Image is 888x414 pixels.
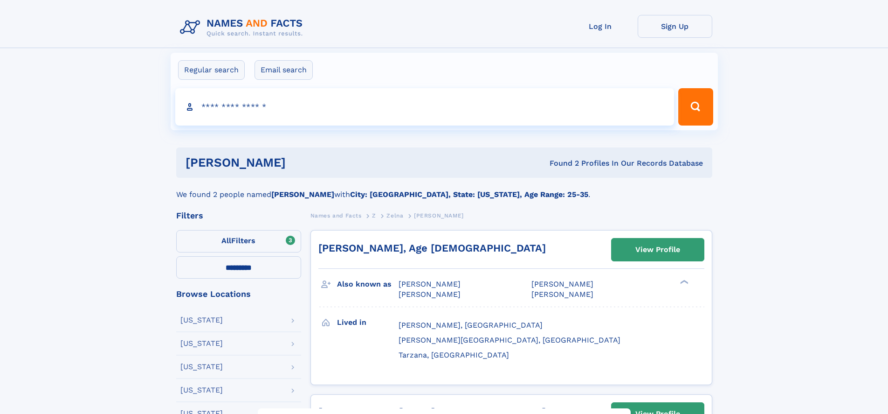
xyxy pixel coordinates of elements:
a: View Profile [612,239,704,261]
span: [PERSON_NAME], [GEOGRAPHIC_DATA] [399,321,543,330]
span: Tarzana, [GEOGRAPHIC_DATA] [399,351,509,359]
h3: Also known as [337,276,399,292]
label: Email search [255,60,313,80]
span: All [221,236,231,245]
div: [US_STATE] [180,386,223,394]
a: Sign Up [638,15,712,38]
span: [PERSON_NAME] [531,280,593,288]
span: [PERSON_NAME] [531,290,593,299]
div: [US_STATE] [180,316,223,324]
div: View Profile [635,239,680,260]
b: City: [GEOGRAPHIC_DATA], State: [US_STATE], Age Range: 25-35 [350,190,588,199]
div: [US_STATE] [180,363,223,371]
span: [PERSON_NAME][GEOGRAPHIC_DATA], [GEOGRAPHIC_DATA] [399,336,620,344]
div: Browse Locations [176,290,301,298]
label: Regular search [178,60,245,80]
a: [PERSON_NAME], Age [DEMOGRAPHIC_DATA] [318,242,546,254]
div: [US_STATE] [180,340,223,347]
div: Filters [176,211,301,220]
label: Filters [176,230,301,253]
a: Names and Facts [310,210,362,221]
span: [PERSON_NAME] [399,290,461,299]
div: We found 2 people named with . [176,178,712,200]
button: Search Button [678,88,713,126]
a: Log In [563,15,638,38]
span: [PERSON_NAME] [414,212,464,219]
a: Zelna [386,210,403,221]
div: Found 2 Profiles In Our Records Database [418,158,703,168]
h3: Lived in [337,315,399,330]
h1: [PERSON_NAME] [186,157,418,168]
div: ❯ [678,279,689,285]
input: search input [175,88,675,126]
img: Logo Names and Facts [176,15,310,40]
span: Z [372,212,376,219]
span: [PERSON_NAME] [399,280,461,288]
a: Z [372,210,376,221]
span: Zelna [386,212,403,219]
b: [PERSON_NAME] [271,190,334,199]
